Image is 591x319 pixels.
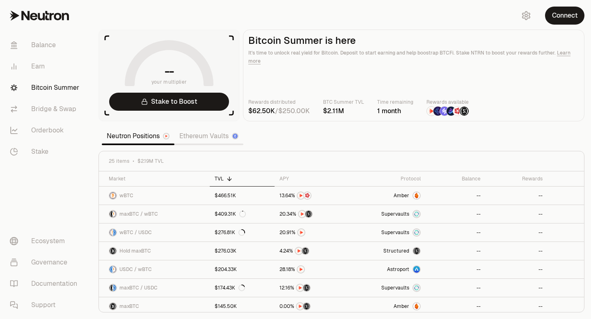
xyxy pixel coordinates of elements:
span: maxBTC / USDC [119,285,158,291]
button: NTRNStructured Points [279,247,343,255]
img: USDC Logo [113,285,116,291]
img: NTRN [298,266,304,273]
img: Structured Points [303,285,310,291]
a: Astroport [348,260,426,278]
a: wBTC LogowBTC [99,187,210,205]
a: NTRNStructured Points [275,242,348,260]
span: Supervaults [381,285,409,291]
span: maxBTC / wBTC [119,211,158,217]
img: maxBTC Logo [110,303,116,310]
a: -- [486,297,548,315]
a: AmberAmber [348,297,426,315]
a: $204.33K [210,260,275,278]
img: NTRN [297,285,303,291]
div: $145.50K [215,303,237,310]
div: $204.33K [215,266,237,273]
img: Amber [413,192,420,199]
a: maxBTC LogoHold maxBTC [99,242,210,260]
a: SupervaultsSupervaults [348,223,426,242]
div: 1 month [377,106,413,116]
a: StructuredmaxBTC [348,242,426,260]
img: Supervaults [413,229,420,236]
a: NTRNStructured Points [275,205,348,223]
a: -- [426,279,485,297]
span: Supervaults [381,229,409,236]
a: Orderbook [3,120,89,141]
img: Solv Points [440,107,449,116]
img: wBTC Logo [110,229,112,236]
a: $276.03K [210,242,275,260]
a: wBTC LogoUSDC LogowBTC / USDC [99,223,210,242]
a: Ecosystem [3,230,89,252]
img: Amber [413,303,420,310]
a: -- [426,223,485,242]
a: Support [3,294,89,316]
a: $174.43K [210,279,275,297]
img: Structured Points [302,248,309,254]
a: -- [426,242,485,260]
h1: -- [165,65,174,78]
a: SupervaultsSupervaults [348,279,426,297]
img: maxBTC [413,248,420,254]
span: Structured [383,248,409,254]
div: TVL [215,175,270,182]
div: $276.03K [215,248,236,254]
img: Ethereum Logo [233,134,238,139]
img: Bedrock Diamonds [447,107,456,116]
div: APY [279,175,343,182]
a: NTRN [275,260,348,278]
img: Mars Fragments [453,107,462,116]
a: -- [426,297,485,315]
a: -- [426,260,485,278]
a: maxBTC LogoUSDC LogomaxBTC / USDC [99,279,210,297]
button: NTRNStructured Points [279,284,343,292]
a: NTRN [275,223,348,242]
a: Neutron Positions [102,128,174,144]
img: Structured Points [305,211,312,217]
img: maxBTC Logo [110,211,112,217]
a: $276.81K [210,223,275,242]
img: USDC Logo [110,266,112,273]
img: NTRN [298,192,304,199]
button: NTRN [279,228,343,237]
a: $466.51K [210,187,275,205]
p: BTC Summer TVL [323,98,364,106]
img: Neutron Logo [164,134,169,139]
p: Time remaining [377,98,413,106]
img: Structured Points [303,303,310,310]
img: wBTC Logo [113,211,116,217]
a: -- [426,187,485,205]
div: Balance [431,175,480,182]
img: Structured Points [460,107,469,116]
span: $2.19M TVL [137,158,164,164]
a: Earn [3,56,89,77]
a: Bridge & Swap [3,98,89,120]
div: Market [109,175,205,182]
a: Bitcoin Summer [3,77,89,98]
button: NTRNStructured Points [279,210,343,218]
img: NTRN [298,229,305,236]
h2: Bitcoin Summer is here [248,35,579,46]
a: Stake [3,141,89,162]
span: USDC / wBTC [119,266,152,273]
img: wBTC Logo [113,266,116,273]
div: Rewards [490,175,543,182]
div: $174.43K [215,285,245,291]
img: NTRN [297,303,303,310]
a: NTRNStructured Points [275,279,348,297]
img: wBTC Logo [110,192,116,199]
img: EtherFi Points [433,107,442,116]
div: Protocol [353,175,421,182]
span: Supervaults [381,211,409,217]
a: maxBTC LogowBTC LogomaxBTC / wBTC [99,205,210,223]
a: Governance [3,252,89,273]
a: Balance [3,34,89,56]
a: $145.50K [210,297,275,315]
img: NTRN [299,211,305,217]
div: $409.31K [215,211,246,217]
a: -- [486,260,548,278]
a: Stake to Boost [109,93,229,111]
p: It's time to unlock real yield for Bitcoin. Deposit to start earning and help boostrap BTCFi. Sta... [248,49,579,65]
div: $276.81K [215,229,245,236]
span: Hold maxBTC [119,248,151,254]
